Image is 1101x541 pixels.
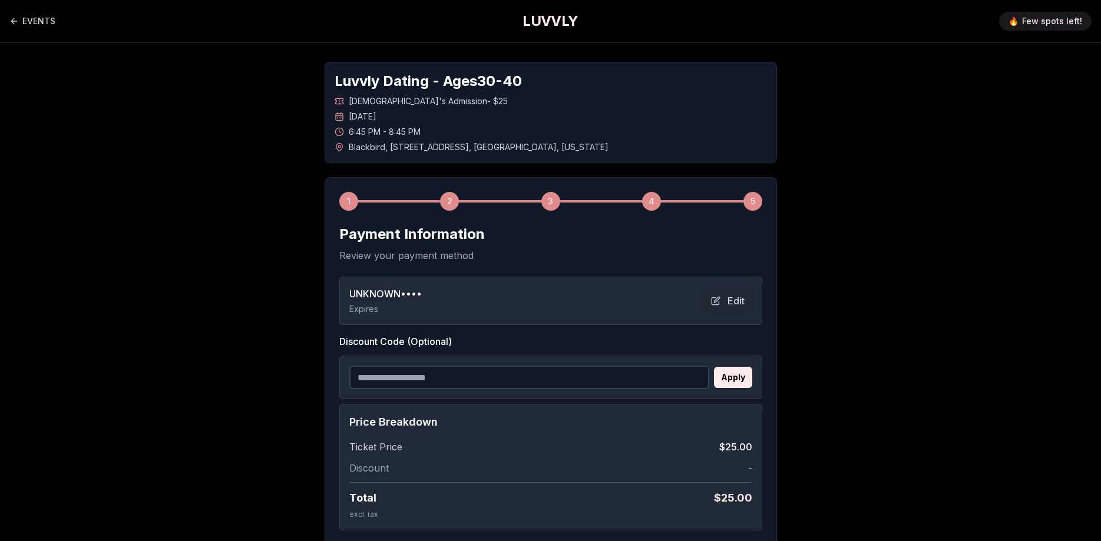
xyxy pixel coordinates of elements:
[743,192,762,211] div: 5
[349,141,609,153] span: Blackbird , [STREET_ADDRESS] , [GEOGRAPHIC_DATA] , [US_STATE]
[714,490,752,506] span: $ 25.00
[339,192,358,211] div: 1
[335,72,767,91] h1: Luvvly Dating - Ages 30 - 40
[703,290,752,311] button: Edit
[1022,15,1082,27] span: Few spots left!
[642,192,661,211] div: 4
[541,192,560,211] div: 3
[9,9,55,33] a: Back to events
[349,414,752,430] h4: Price Breakdown
[349,461,389,475] span: Discount
[719,440,752,454] span: $25.00
[1009,15,1019,27] span: 🔥
[349,303,422,315] p: Expires
[349,440,402,454] span: Ticket Price
[339,248,762,263] p: Review your payment method
[440,192,459,211] div: 2
[349,95,508,107] span: [DEMOGRAPHIC_DATA]'s Admission - $25
[714,367,752,388] button: Apply
[349,510,378,519] span: excl. tax
[748,461,752,475] span: -
[339,334,762,349] label: Discount Code (Optional)
[349,490,376,506] span: Total
[349,111,376,122] span: [DATE]
[523,12,578,31] a: LUVVLY
[349,287,422,301] span: UNKNOWN ••••
[339,225,762,244] h2: Payment Information
[349,126,421,138] span: 6:45 PM - 8:45 PM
